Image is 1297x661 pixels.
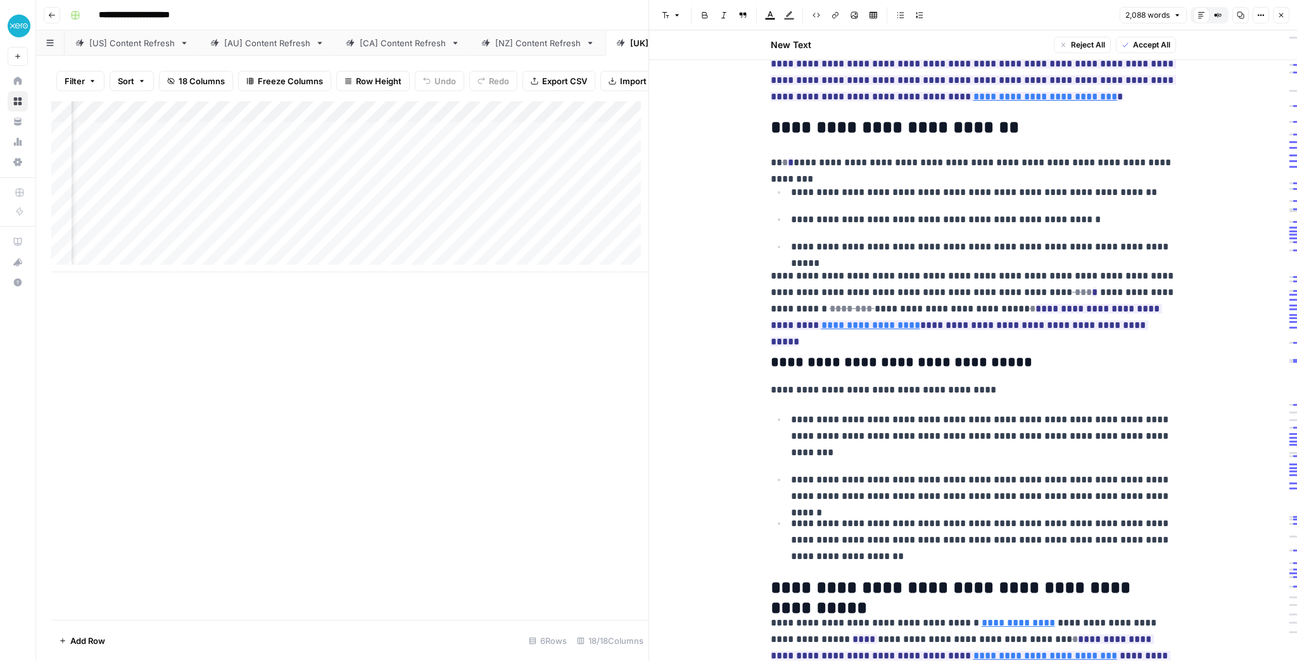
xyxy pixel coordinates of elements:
[1120,7,1187,23] button: 2,088 words
[8,152,28,172] a: Settings
[8,15,30,37] img: XeroOps Logo
[65,75,85,87] span: Filter
[600,71,674,91] button: Import CSV
[1071,39,1105,51] span: Reject All
[489,75,509,87] span: Redo
[771,39,811,51] h2: New Text
[8,272,28,293] button: Help + Support
[110,71,154,91] button: Sort
[620,75,666,87] span: Import CSV
[605,30,814,56] a: [[GEOGRAPHIC_DATA]] Content Refresh
[224,37,310,49] div: [AU] Content Refresh
[1054,37,1111,53] button: Reject All
[522,71,595,91] button: Export CSV
[8,10,28,42] button: Workspace: XeroOps
[70,634,105,647] span: Add Row
[1133,39,1170,51] span: Accept All
[356,75,402,87] span: Row Height
[199,30,335,56] a: [AU] Content Refresh
[415,71,464,91] button: Undo
[8,132,28,152] a: Usage
[495,37,581,49] div: [NZ] Content Refresh
[8,253,27,272] div: What's new?
[8,71,28,91] a: Home
[1116,37,1176,53] button: Accept All
[159,71,233,91] button: 18 Columns
[572,631,648,651] div: 18/18 Columns
[360,37,446,49] div: [CA] Content Refresh
[8,232,28,252] a: AirOps Academy
[89,37,175,49] div: [US] Content Refresh
[179,75,225,87] span: 18 Columns
[118,75,134,87] span: Sort
[542,75,587,87] span: Export CSV
[8,252,28,272] button: What's new?
[335,30,471,56] a: [CA] Content Refresh
[51,631,113,651] button: Add Row
[630,37,790,49] div: [[GEOGRAPHIC_DATA]] Content Refresh
[524,631,572,651] div: 6 Rows
[434,75,456,87] span: Undo
[238,71,331,91] button: Freeze Columns
[336,71,410,91] button: Row Height
[8,91,28,111] a: Browse
[258,75,323,87] span: Freeze Columns
[56,71,104,91] button: Filter
[65,30,199,56] a: [US] Content Refresh
[8,111,28,132] a: Your Data
[1125,9,1170,21] span: 2,088 words
[471,30,605,56] a: [NZ] Content Refresh
[469,71,517,91] button: Redo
